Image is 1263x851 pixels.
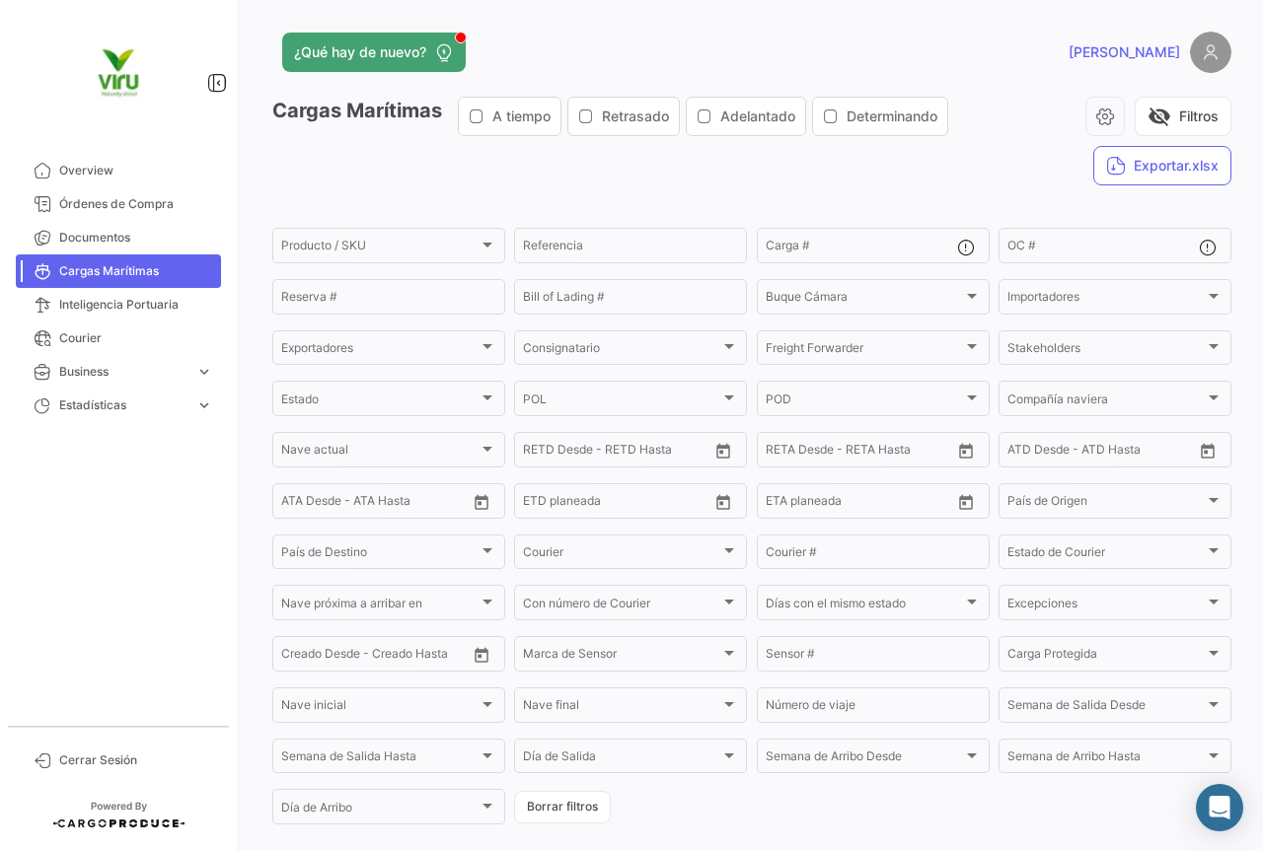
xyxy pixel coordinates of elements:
[1007,650,1205,664] span: Carga Protegida
[951,487,981,517] button: Open calendar
[16,154,221,187] a: Overview
[766,394,963,408] span: POD
[282,33,466,72] button: ¿Qué hay de nuevo?
[568,98,679,135] button: Retrasado
[355,497,444,511] input: ATA Hasta
[523,701,720,715] span: Nave final
[1193,436,1223,465] button: Open calendar
[815,446,904,460] input: Hasta
[766,344,963,358] span: Freight Forwarder
[59,751,213,769] span: Cerrar Sesión
[59,162,213,179] span: Overview
[281,701,479,715] span: Nave inicial
[459,98,560,135] button: A tiempo
[1196,784,1243,831] div: Abrir Intercom Messenger
[523,650,720,664] span: Marca de Sensor
[813,98,947,135] button: Determinando
[523,446,558,460] input: Desde
[16,321,221,355] a: Courier
[16,187,221,221] a: Órdenes de Compra
[59,396,187,414] span: Estadísticas
[523,497,558,511] input: Desde
[1007,446,1070,460] input: ATD Desde
[602,106,669,126] span: Retrasado
[1135,97,1231,136] button: visibility_offFiltros
[847,106,937,126] span: Determinando
[59,296,213,314] span: Inteligencia Portuaria
[272,97,954,136] h3: Cargas Marítimas
[59,229,213,247] span: Documentos
[766,497,801,511] input: Desde
[1007,344,1205,358] span: Stakeholders
[523,394,720,408] span: POL
[1007,752,1205,766] span: Semana de Arribo Hasta
[281,548,479,562] span: País de Destino
[815,497,904,511] input: Hasta
[1007,548,1205,562] span: Estado de Courier
[687,98,805,135] button: Adelantado
[281,242,479,255] span: Producto / SKU
[16,288,221,321] a: Inteligencia Portuaria
[195,396,213,414] span: expand_more
[766,600,963,613] span: Días con el mismo estado
[59,329,213,347] span: Courier
[294,42,426,62] span: ¿Qué hay de nuevo?
[1007,394,1205,408] span: Compañía naviera
[1093,146,1231,185] button: Exportar.xlsx
[16,254,221,288] a: Cargas Marítimas
[492,106,551,126] span: A tiempo
[59,262,213,280] span: Cargas Marítimas
[572,446,661,460] input: Hasta
[281,344,479,358] span: Exportadores
[1007,600,1205,613] span: Excepciones
[523,344,720,358] span: Consignatario
[1007,701,1205,715] span: Semana de Salida Desde
[766,752,963,766] span: Semana de Arribo Desde
[59,195,213,213] span: Órdenes de Compra
[59,363,187,381] span: Business
[523,600,720,613] span: Con número de Courier
[514,791,611,823] button: Borrar filtros
[374,650,463,664] input: Creado Hasta
[1148,105,1171,128] span: visibility_off
[708,487,738,517] button: Open calendar
[281,804,479,817] span: Día de Arribo
[1007,293,1205,307] span: Importadores
[281,650,360,664] input: Creado Desde
[523,548,720,562] span: Courier
[720,106,795,126] span: Adelantado
[1069,42,1180,62] span: [PERSON_NAME]
[69,24,168,122] img: viru.png
[281,394,479,408] span: Estado
[281,600,479,613] span: Nave próxima a arribar en
[523,752,720,766] span: Día de Salida
[281,752,479,766] span: Semana de Salida Hasta
[708,436,738,465] button: Open calendar
[1083,446,1172,460] input: ATD Hasta
[467,487,496,517] button: Open calendar
[766,446,801,460] input: Desde
[951,436,981,465] button: Open calendar
[1007,497,1205,511] span: País de Origen
[16,221,221,254] a: Documentos
[195,363,213,381] span: expand_more
[281,497,341,511] input: ATA Desde
[467,640,496,670] button: Open calendar
[766,293,963,307] span: Buque Cámara
[572,497,661,511] input: Hasta
[281,446,479,460] span: Nave actual
[1190,32,1231,73] img: placeholder-user.png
